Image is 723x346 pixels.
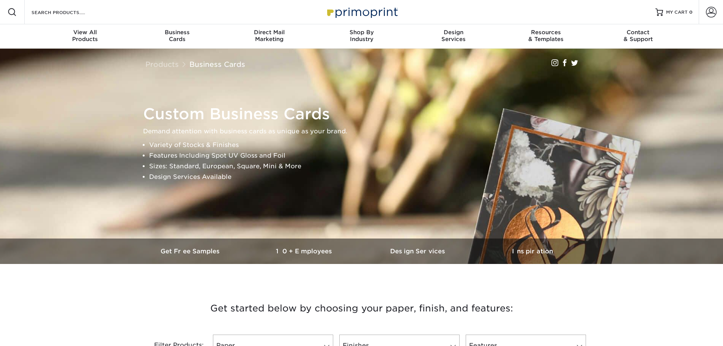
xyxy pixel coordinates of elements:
[500,29,592,43] div: & Templates
[134,239,248,264] a: Get Free Samples
[315,29,408,43] div: Industry
[149,172,587,182] li: Design Services Available
[134,248,248,255] h3: Get Free Samples
[189,60,245,68] a: Business Cards
[476,248,589,255] h3: Inspiration
[408,24,500,49] a: DesignServices
[145,60,179,68] a: Products
[223,29,315,43] div: Marketing
[131,29,223,43] div: Cards
[592,29,684,36] span: Contact
[476,239,589,264] a: Inspiration
[149,150,587,161] li: Features Including Spot UV Gloss and Foil
[362,248,476,255] h3: Design Services
[592,29,684,43] div: & Support
[324,4,400,20] img: Primoprint
[592,24,684,49] a: Contact& Support
[500,29,592,36] span: Resources
[39,29,131,43] div: Products
[140,291,584,325] h3: Get started below by choosing your paper, finish, and features:
[39,24,131,49] a: View AllProducts
[149,161,587,172] li: Sizes: Standard, European, Square, Mini & More
[223,24,315,49] a: Direct MailMarketing
[223,29,315,36] span: Direct Mail
[248,248,362,255] h3: 10+ Employees
[149,140,587,150] li: Variety of Stocks & Finishes
[248,239,362,264] a: 10+ Employees
[131,29,223,36] span: Business
[408,29,500,43] div: Services
[143,126,587,137] p: Demand attention with business cards as unique as your brand.
[31,8,105,17] input: SEARCH PRODUCTS.....
[408,29,500,36] span: Design
[39,29,131,36] span: View All
[143,105,587,123] h1: Custom Business Cards
[315,24,408,49] a: Shop ByIndustry
[362,239,476,264] a: Design Services
[315,29,408,36] span: Shop By
[500,24,592,49] a: Resources& Templates
[131,24,223,49] a: BusinessCards
[689,9,693,15] span: 0
[666,9,688,16] span: MY CART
